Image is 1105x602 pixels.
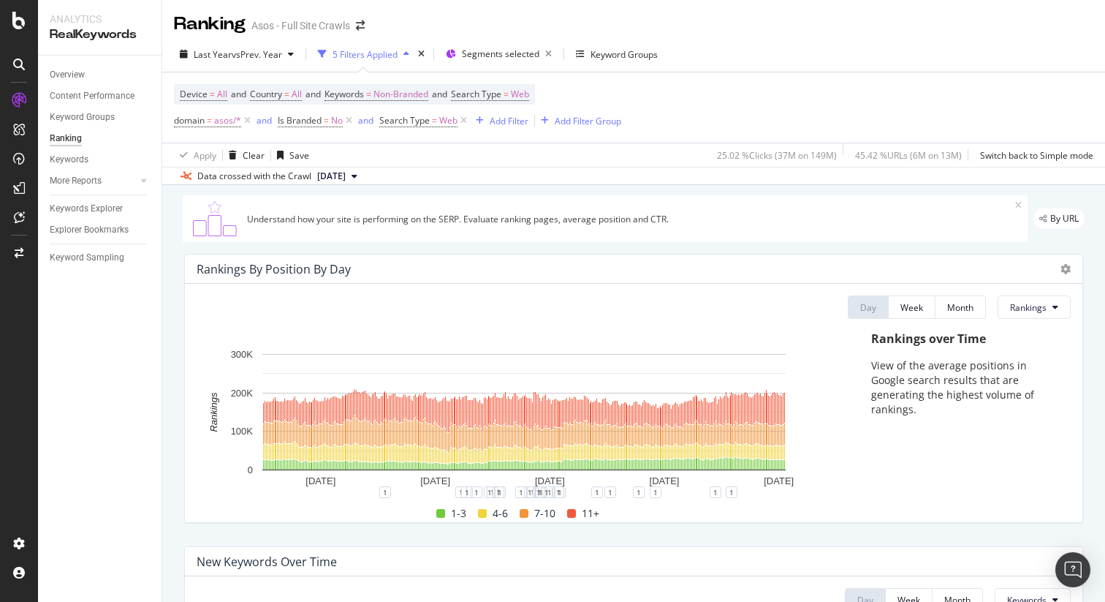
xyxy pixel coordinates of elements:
div: More Reports [50,173,102,189]
div: 1 [591,486,603,498]
button: Month [935,296,986,319]
svg: A chart. [197,347,851,492]
div: 1 [633,486,645,498]
div: 1 [379,486,391,498]
div: times [415,47,428,61]
div: 1 [515,486,527,498]
div: 5 Filters Applied [333,48,398,61]
button: Clear [223,143,265,167]
span: and [231,88,246,100]
div: Day [860,301,876,314]
text: 200K [231,388,254,399]
div: 1 [554,486,566,498]
span: = [324,114,329,127]
div: Apply [194,149,216,162]
div: Keyword Groups [50,110,115,125]
div: 1 [650,486,661,498]
div: 1 [461,486,473,498]
button: [DATE] [311,168,363,185]
div: 1 [541,486,552,498]
div: Data crossed with the Crawl [197,170,311,183]
div: Analytics [50,12,150,26]
button: Apply [174,143,216,167]
div: 1 [536,486,547,498]
div: Month [947,301,973,314]
span: domain [174,114,205,127]
span: asos/* [214,110,241,131]
span: = [504,88,509,100]
div: Keywords Explorer [50,201,123,217]
text: [DATE] [764,475,794,486]
a: Keyword Groups [50,110,151,125]
div: 1 [527,486,539,498]
span: Non-Branded [373,84,428,105]
a: Keyword Sampling [50,250,151,266]
span: Device [180,88,208,100]
span: 4-6 [493,505,508,522]
div: Explorer Bookmarks [50,222,129,238]
span: Rankings [1010,301,1047,314]
span: vs Prev. Year [232,48,282,61]
div: Ranking [174,12,246,37]
button: Week [889,296,935,319]
div: Understand how your site is performing on the SERP. Evaluate ranking pages, average position and ... [247,213,1015,225]
div: 1 [455,486,467,498]
text: 0 [248,464,253,475]
img: C0S+odjvPe+dCwPhcw0W2jU4KOcefU0IcxbkVEfgJ6Ft4vBgsVVQAAAABJRU5ErkJggg== [189,201,241,236]
span: 11+ [582,505,599,522]
div: Keyword Sampling [50,250,124,266]
span: Last Year [194,48,232,61]
span: Search Type [451,88,501,100]
div: 1 [533,486,544,498]
span: = [284,88,289,100]
div: Keyword Groups [591,48,658,61]
span: = [207,114,212,127]
div: 1 [524,486,536,498]
div: 1 [710,486,721,498]
button: Keyword Groups [570,42,664,66]
button: Day [848,296,889,319]
span: Web [439,110,457,131]
text: Rankings [208,392,219,432]
a: Ranking [50,131,151,146]
text: [DATE] [305,475,335,486]
text: [DATE] [535,475,565,486]
div: Add Filter Group [555,115,621,127]
div: Open Intercom Messenger [1055,552,1090,587]
a: Content Performance [50,89,151,104]
div: Content Performance [50,89,134,104]
a: Keywords Explorer [50,201,151,217]
span: Search Type [379,114,430,127]
span: Segments selected [462,48,539,60]
div: Week [900,301,923,314]
div: 1 [552,486,564,498]
div: New Keywords Over Time [197,554,337,569]
div: 1 [484,486,495,498]
div: Overview [50,67,85,83]
span: All [217,84,227,105]
button: Rankings [998,296,1071,319]
span: All [292,84,302,105]
div: 1 [494,486,506,498]
span: 7-10 [534,505,555,522]
div: 1 [726,486,737,498]
button: and [257,113,272,127]
a: More Reports [50,173,137,189]
button: Segments selected [440,42,558,66]
div: Keywords [50,152,88,168]
a: Overview [50,67,151,83]
text: 300K [231,349,254,360]
div: 1 [544,486,555,498]
span: Is Branded [278,114,322,127]
span: = [432,114,437,127]
div: 45.42 % URLs ( 6M on 13M ) [855,149,962,162]
div: RealKeywords [50,26,150,43]
button: Last YearvsPrev. Year [174,42,300,66]
div: 1 [493,486,504,498]
div: 1 [534,486,546,498]
span: and [432,88,447,100]
div: and [358,114,373,127]
div: 25.02 % Clicks ( 37M on 149M ) [717,149,837,162]
text: 100K [231,426,254,437]
span: Web [511,84,529,105]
